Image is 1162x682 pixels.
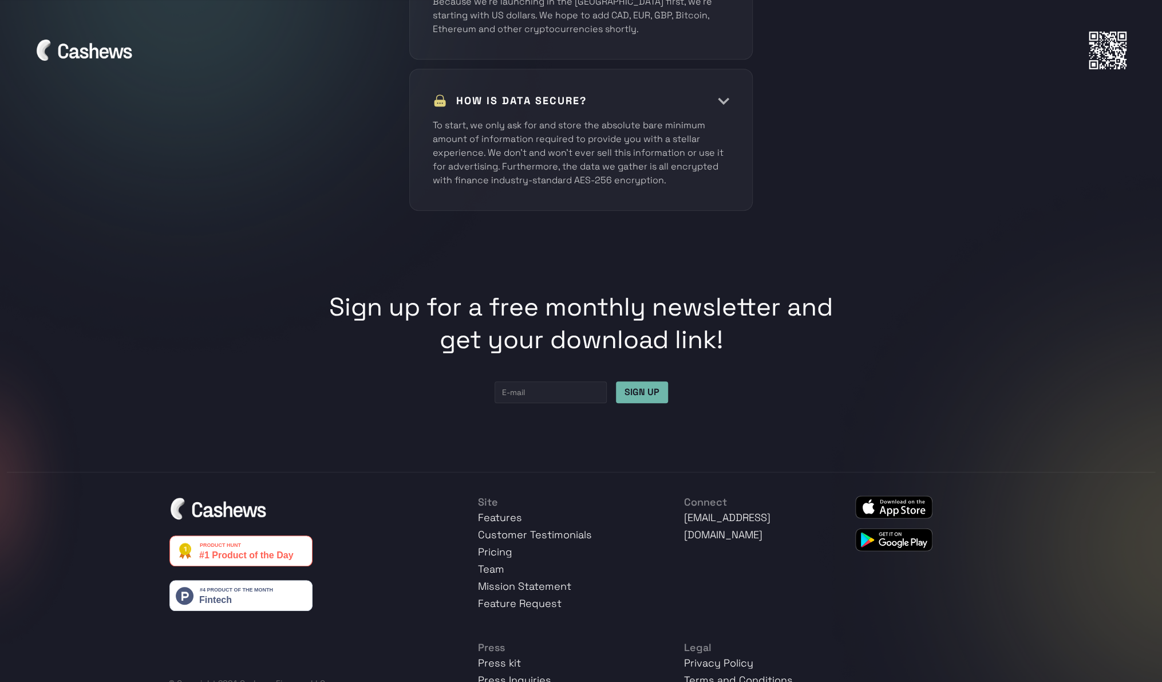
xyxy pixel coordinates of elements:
a: Press kit [478,656,521,669]
div: Connect [684,495,822,509]
a: Customer Testimonials [478,528,592,541]
a: Feature Request [478,597,562,610]
div: Legal [684,641,822,655]
div: Site [478,495,650,509]
h1: Sign up for a free monthly newsletter and get your download link! [312,291,850,356]
a: [EMAIL_ADDRESS][DOMAIN_NAME] [684,511,770,541]
p: To start, we only ask for and store the absolute bare minimum amount of information required to p... [433,109,729,187]
input: SIGN UP [616,381,668,403]
a: Mission Statement [478,579,571,593]
a: Team [478,562,504,575]
img: Cashews for iOS & Android - Smart no-budgeting app that knows what's safe to spend | Product Hunt [169,535,313,566]
img: Cashews: Ultimate Personal Finance App - Say goodbye to financial anxiety | Product Hunt [169,580,313,611]
a: Pricing [478,545,512,558]
input: E-mail [495,381,607,403]
div: Press [478,641,650,655]
a: Features [478,511,522,524]
form: Email Form [495,381,668,403]
h1: HOW IS DATA SECURE? [456,92,587,109]
a: Privacy Policy [684,656,753,669]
